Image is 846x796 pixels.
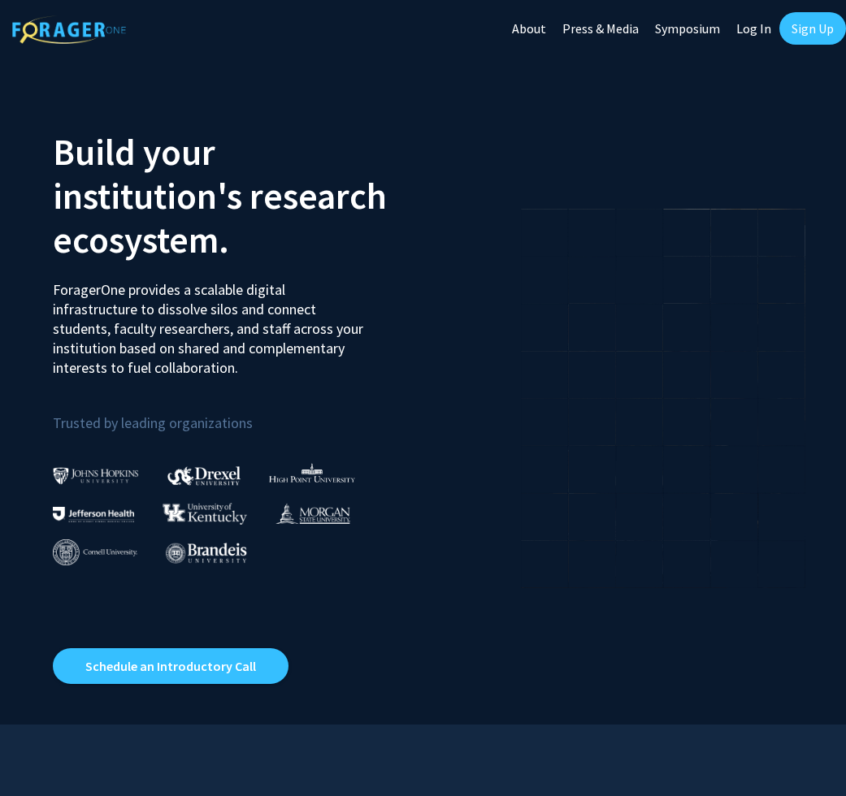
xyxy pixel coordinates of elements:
[53,648,289,684] a: Opens in a new tab
[269,463,355,482] img: High Point University
[53,507,134,522] img: Thomas Jefferson University
[166,543,247,563] img: Brandeis University
[12,15,126,44] img: ForagerOne Logo
[53,391,411,435] p: Trusted by leading organizations
[163,503,247,525] img: University of Kentucky
[275,503,350,524] img: Morgan State University
[167,466,241,485] img: Drexel University
[53,130,411,262] h2: Build your institution's research ecosystem.
[53,467,139,484] img: Johns Hopkins University
[779,12,846,45] a: Sign Up
[53,539,137,566] img: Cornell University
[53,268,368,378] p: ForagerOne provides a scalable digital infrastructure to dissolve silos and connect students, fac...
